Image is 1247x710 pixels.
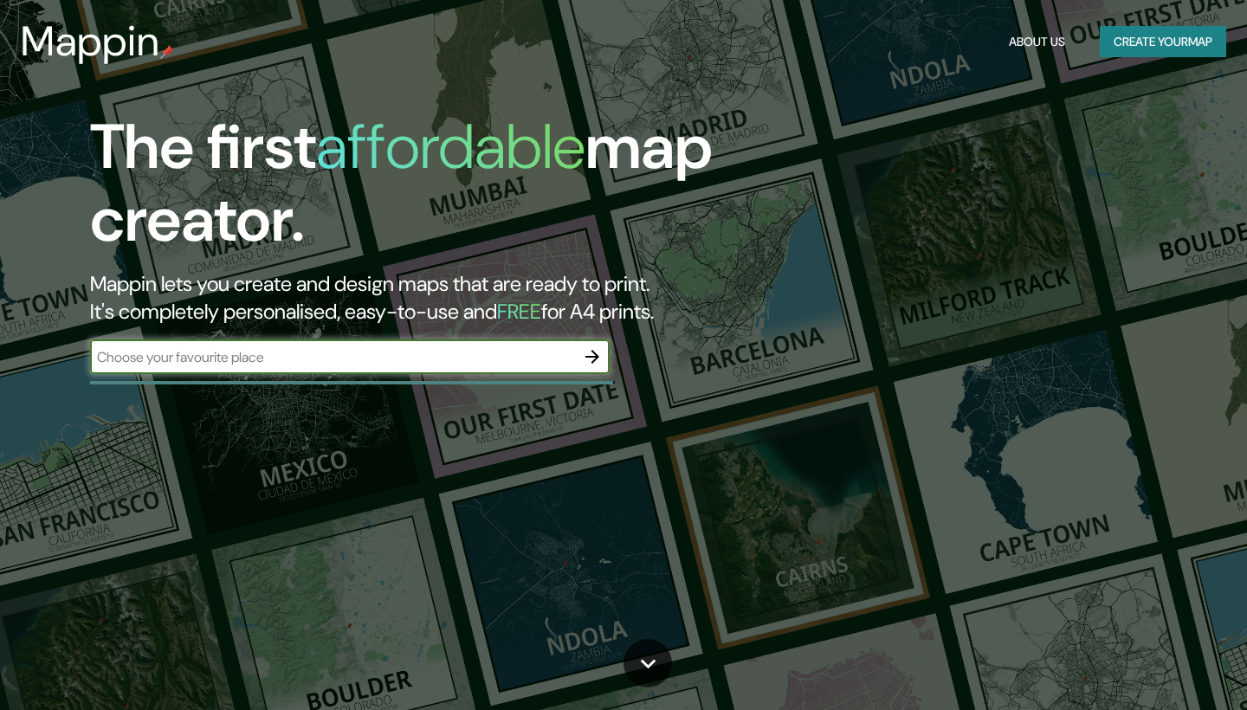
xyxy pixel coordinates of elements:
h3: Mappin [21,17,160,66]
input: Choose your favourite place [90,347,575,367]
img: mappin-pin [160,45,174,59]
button: About Us [1002,26,1072,58]
h1: affordable [316,106,585,187]
button: Create yourmap [1100,26,1226,58]
h1: The first map creator. [90,111,714,270]
iframe: Help widget launcher [1093,642,1228,691]
h5: FREE [497,298,541,325]
h2: Mappin lets you create and design maps that are ready to print. It's completely personalised, eas... [90,270,714,326]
